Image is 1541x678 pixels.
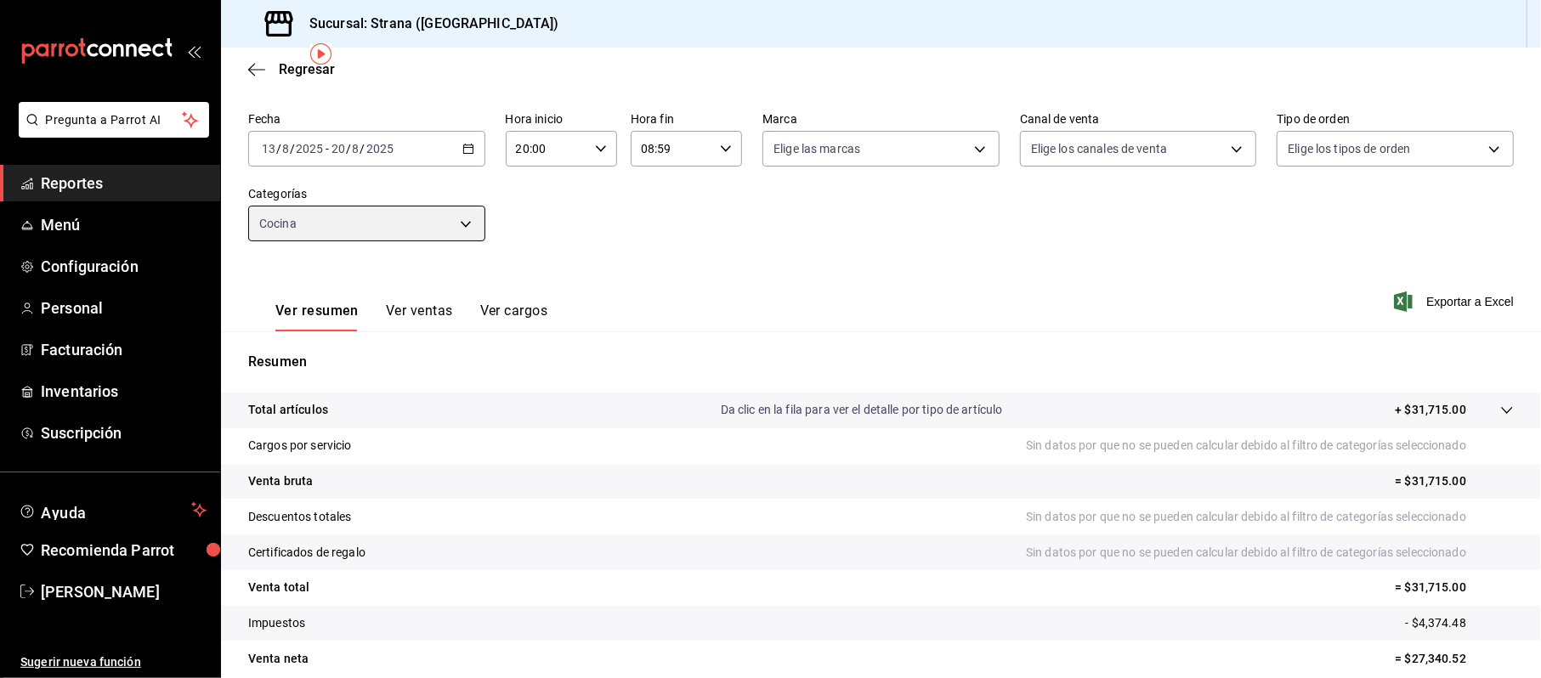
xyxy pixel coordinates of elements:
[281,142,290,155] input: --
[41,421,207,444] span: Suscripción
[1395,650,1514,668] p: = $27,340.52
[331,142,346,155] input: --
[248,614,305,632] p: Impuestos
[773,140,860,157] span: Elige las marcas
[1277,114,1514,126] label: Tipo de orden
[279,61,335,77] span: Regresar
[19,102,209,138] button: Pregunta a Parrot AI
[41,338,207,361] span: Facturación
[20,653,207,671] span: Sugerir nueva función
[1020,114,1257,126] label: Canal de venta
[1395,579,1514,596] p: = $31,715.00
[506,114,617,126] label: Hora inicio
[248,437,352,455] p: Cargos por servicio
[41,580,207,603] span: [PERSON_NAME]
[365,142,394,155] input: ----
[46,111,183,129] span: Pregunta a Parrot AI
[1288,140,1410,157] span: Elige los tipos de orden
[248,401,328,419] p: Total artículos
[295,142,324,155] input: ----
[248,650,309,668] p: Venta neta
[762,114,1000,126] label: Marca
[248,114,485,126] label: Fecha
[352,142,360,155] input: --
[248,579,309,596] p: Venta total
[248,544,365,562] p: Certificados de regalo
[310,43,331,65] img: Tooltip marker
[248,352,1514,372] p: Resumen
[1031,140,1167,157] span: Elige los canales de venta
[41,500,184,520] span: Ayuda
[1397,291,1514,312] button: Exportar a Excel
[1406,614,1514,632] p: - $4,374.48
[248,472,313,490] p: Venta bruta
[41,380,207,403] span: Inventarios
[187,44,201,58] button: open_drawer_menu
[41,255,207,278] span: Configuración
[275,302,359,331] button: Ver resumen
[248,508,351,526] p: Descuentos totales
[41,213,207,236] span: Menú
[41,172,207,195] span: Reportes
[41,297,207,319] span: Personal
[275,302,547,331] div: navigation tabs
[386,302,453,331] button: Ver ventas
[290,142,295,155] span: /
[360,142,365,155] span: /
[259,215,297,232] span: Cocina
[296,14,559,34] h3: Sucursal: Strana ([GEOGRAPHIC_DATA])
[12,123,209,141] a: Pregunta a Parrot AI
[248,61,335,77] button: Regresar
[1395,472,1514,490] p: = $31,715.00
[1026,437,1514,455] p: Sin datos por que no se pueden calcular debido al filtro de categorías seleccionado
[326,142,329,155] span: -
[346,142,351,155] span: /
[248,189,485,201] label: Categorías
[1395,401,1466,419] p: + $31,715.00
[41,539,207,562] span: Recomienda Parrot
[1026,508,1514,526] p: Sin datos por que no se pueden calcular debido al filtro de categorías seleccionado
[261,142,276,155] input: --
[480,302,548,331] button: Ver cargos
[721,401,1003,419] p: Da clic en la fila para ver el detalle por tipo de artículo
[1026,544,1514,562] p: Sin datos por que no se pueden calcular debido al filtro de categorías seleccionado
[631,114,742,126] label: Hora fin
[276,142,281,155] span: /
